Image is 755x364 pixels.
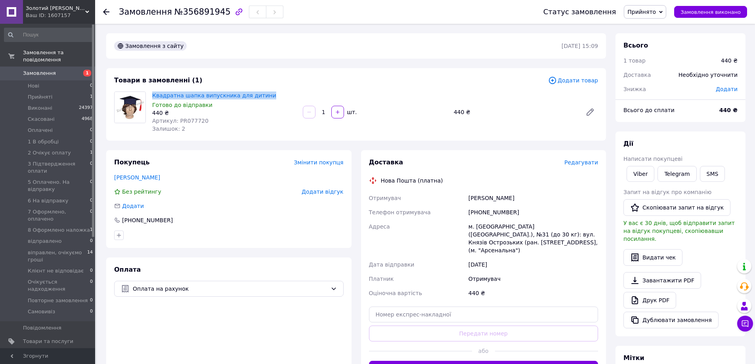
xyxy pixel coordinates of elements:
[658,166,696,182] a: Telegram
[623,42,648,49] span: Всього
[90,308,93,315] span: 0
[467,205,600,219] div: [PHONE_NUMBER]
[737,316,753,332] button: Чат з покупцем
[700,166,725,182] button: SMS
[467,272,600,286] div: Отримувач
[122,189,161,195] span: Без рейтингу
[90,138,93,145] span: 0
[28,249,87,263] span: віправлен, очікуємо гроші
[90,197,93,204] span: 0
[623,72,651,78] span: Доставка
[472,347,495,355] span: або
[302,189,343,195] span: Додати відгук
[23,49,95,63] span: Замовлення та повідомлення
[114,76,203,84] span: Товари в замовленні (1)
[674,66,742,84] div: Необхідно уточнити
[623,249,682,266] button: Видати чек
[564,159,598,166] span: Редагувати
[90,278,93,293] span: 0
[90,160,93,175] span: 0
[87,249,93,263] span: 14
[451,107,579,118] div: 440 ₴
[90,227,93,234] span: 1
[369,195,401,201] span: Отримувач
[23,338,73,345] span: Товари та послуги
[28,138,59,145] span: 1 В обробці
[716,86,738,92] span: Додати
[28,238,61,245] span: відправлено
[90,208,93,223] span: 0
[79,105,93,112] span: 24397
[623,312,719,328] button: Дублювати замовлення
[28,82,39,90] span: Нові
[28,116,55,123] span: Скасовані
[122,203,144,209] span: Додати
[152,92,276,99] a: Квадратна шапка випускника для дитини
[548,76,598,85] span: Додати товар
[119,7,172,17] span: Замовлення
[379,177,445,185] div: Нова Пошта (платна)
[103,8,109,16] div: Повернутися назад
[90,149,93,156] span: 1
[623,107,675,113] span: Всього до сплати
[294,159,344,166] span: Змінити покупця
[721,57,738,65] div: 440 ₴
[28,267,84,274] span: Клієнт не відповідає
[90,93,93,101] span: 1
[623,57,646,64] span: 1 товар
[90,179,93,193] span: 0
[26,12,95,19] div: Ваш ID: 1607157
[623,156,682,162] span: Написати покупцеві
[28,93,52,101] span: Прийняті
[627,166,654,182] a: Viber
[114,266,141,273] span: Оплата
[90,127,93,134] span: 0
[152,109,296,117] div: 440 ₴
[467,219,600,257] div: м. [GEOGRAPHIC_DATA] ([GEOGRAPHIC_DATA].), №31 (до 30 кг): вул. Князів Острозьких (ран. [STREET_A...
[623,292,676,309] a: Друк PDF
[152,118,208,124] span: Артикул: PR077720
[90,82,93,90] span: 0
[28,149,71,156] span: 2 Очікує оплату
[623,199,730,216] button: Скопіювати запит на відгук
[623,86,646,92] span: Знижка
[28,127,53,134] span: Оплачені
[28,197,68,204] span: 6 На відправку
[369,261,415,268] span: Дата відправки
[121,216,174,224] div: [PHONE_NUMBER]
[90,297,93,304] span: 0
[26,5,85,12] span: Золотий Лев
[369,223,390,230] span: Адреса
[114,158,150,166] span: Покупець
[28,297,88,304] span: Повторне замовлення
[674,6,747,18] button: Замовлення виконано
[582,104,598,120] a: Редагувати
[28,208,90,223] span: 7 Оформлено, оплачено
[627,9,656,15] span: Прийнято
[623,220,735,242] span: У вас є 30 днів, щоб відправити запит на відгук покупцеві, скопіювавши посилання.
[23,70,56,77] span: Замовлення
[369,158,403,166] span: Доставка
[345,108,357,116] div: шт.
[623,140,633,147] span: Дії
[90,267,93,274] span: 0
[369,290,422,296] span: Оціночна вартість
[133,284,327,293] span: Оплата на рахунок
[174,7,231,17] span: №356891945
[467,191,600,205] div: [PERSON_NAME]
[114,174,160,181] a: [PERSON_NAME]
[28,179,90,193] span: 5 Оплачено. На відправку
[28,105,52,112] span: Виконані
[28,278,90,293] span: Очікується надходження
[719,107,738,113] b: 440 ₴
[369,209,431,215] span: Телефон отримувача
[623,354,644,362] span: Мітки
[82,116,93,123] span: 4968
[23,324,61,332] span: Повідомлення
[623,272,701,289] a: Завантажити PDF
[369,276,394,282] span: Платник
[114,41,187,51] div: Замовлення з сайту
[28,227,90,234] span: 8 Оформлено наложка
[467,257,600,272] div: [DATE]
[543,8,616,16] div: Статус замовлення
